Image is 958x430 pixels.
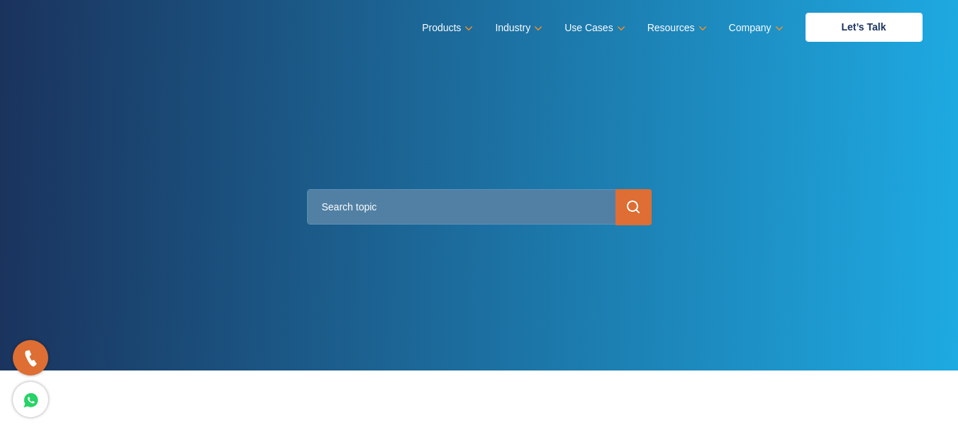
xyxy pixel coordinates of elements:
a: Products [422,18,470,38]
a: Company [729,18,781,38]
input: Search topic [307,189,652,225]
a: Use Cases [564,18,622,38]
a: Let’s Talk [806,13,923,42]
a: Resources [647,18,704,38]
input: submit [616,189,652,225]
a: Industry [495,18,540,38]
